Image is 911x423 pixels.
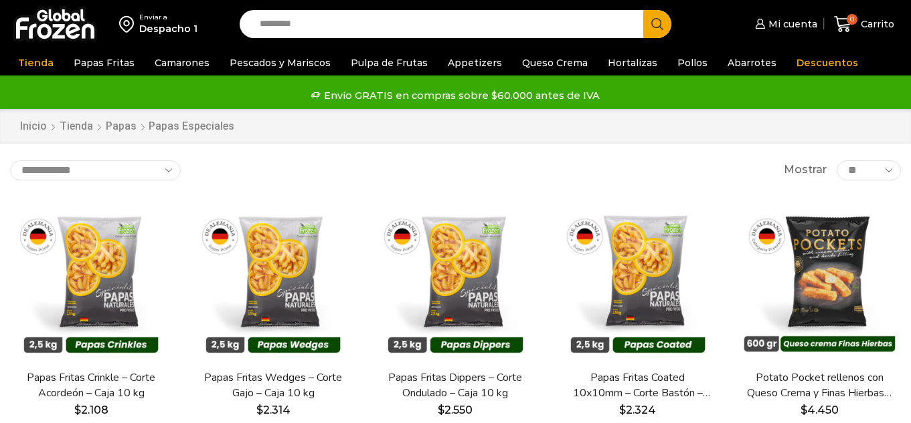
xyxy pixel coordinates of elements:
span: $ [74,404,81,416]
a: Papas [105,119,137,134]
a: Papas Fritas Dippers – Corte Ondulado – Caja 10 kg [382,370,528,401]
a: Potato Pocket rellenos con Queso Crema y Finas Hierbas – Caja 8.4 kg [747,370,893,401]
a: Papas Fritas Wedges – Corte Gajo – Caja 10 kg [200,370,346,401]
a: Queso Crema [515,50,594,76]
bdi: 2.550 [438,404,473,416]
a: Hortalizas [601,50,664,76]
a: Appetizers [441,50,509,76]
div: Enviar a [139,13,197,22]
a: Tienda [11,50,60,76]
select: Pedido de la tienda [10,160,181,180]
a: Papas Fritas [67,50,141,76]
a: 0 Carrito [831,9,898,40]
span: $ [801,404,807,416]
bdi: 2.324 [619,404,656,416]
a: Papas Fritas Crinkle – Corte Acordeón – Caja 10 kg [18,370,164,401]
span: $ [438,404,444,416]
div: Despacho 1 [139,22,197,35]
span: Mostrar [784,162,827,178]
a: Mi cuenta [752,11,817,37]
a: Descuentos [790,50,865,76]
bdi: 4.450 [801,404,839,416]
a: Papas Fritas Coated 10x10mm – Corte Bastón – Caja 10 kg [565,370,711,401]
a: Pulpa de Frutas [344,50,434,76]
a: Pollos [671,50,714,76]
a: Tienda [59,119,94,134]
bdi: 2.314 [256,404,291,416]
button: Search button [643,10,671,38]
a: Pescados y Mariscos [223,50,337,76]
span: 0 [847,14,857,25]
span: Carrito [857,17,894,31]
bdi: 2.108 [74,404,108,416]
a: Inicio [19,119,48,134]
h1: Papas Especiales [149,120,234,132]
span: $ [619,404,626,416]
img: address-field-icon.svg [119,13,139,35]
span: Mi cuenta [765,17,817,31]
a: Camarones [148,50,216,76]
nav: Breadcrumb [19,119,234,134]
span: $ [256,404,263,416]
a: Abarrotes [721,50,783,76]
